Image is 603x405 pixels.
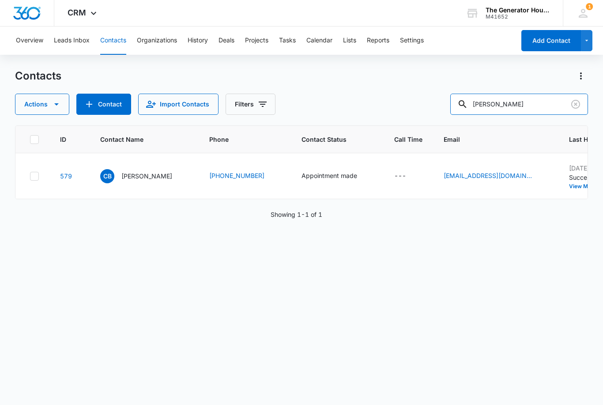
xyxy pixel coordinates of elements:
button: Deals [219,26,234,55]
div: Contact Status - Appointment made - Select to Edit Field [301,171,373,182]
div: --- [394,171,406,182]
button: Reports [367,26,389,55]
button: Clear [569,97,583,111]
div: Appointment made [301,171,357,180]
button: Overview [16,26,43,55]
span: CB [100,169,114,183]
button: Leads Inbox [54,26,90,55]
button: Filters [226,94,275,115]
p: Showing 1-1 of 1 [271,210,322,219]
button: Add Contact [76,94,131,115]
button: Contacts [100,26,126,55]
button: Actions [574,69,588,83]
span: Contact Status [301,135,360,144]
div: account name [486,7,550,14]
p: [PERSON_NAME] [121,171,172,181]
button: Settings [400,26,424,55]
button: Import Contacts [138,94,219,115]
span: CRM [68,8,86,17]
a: [EMAIL_ADDRESS][DOMAIN_NAME] [444,171,532,180]
div: Phone - (337) 224-8427 - Select to Edit Field [209,171,280,182]
button: Actions [15,94,69,115]
div: notifications count [586,3,593,10]
span: ID [60,135,66,144]
span: Call Time [394,135,422,144]
button: View More [569,184,603,189]
h1: Contacts [15,69,61,83]
button: Tasks [279,26,296,55]
input: Search Contacts [450,94,588,115]
button: Organizations [137,26,177,55]
div: account id [486,14,550,20]
div: Call Time - - Select to Edit Field [394,171,422,182]
button: Lists [343,26,356,55]
button: Calendar [306,26,332,55]
span: Email [444,135,535,144]
button: Add Contact [521,30,581,51]
a: Navigate to contact details page for Charlie Bryant [60,172,72,180]
button: History [188,26,208,55]
div: Contact Name - Charlie Bryant - Select to Edit Field [100,169,188,183]
button: Projects [245,26,268,55]
span: Contact Name [100,135,175,144]
span: 1 [586,3,593,10]
a: [PHONE_NUMBER] [209,171,264,180]
div: Email - cjb3954@hotmail.com - Select to Edit Field [444,171,548,182]
span: Phone [209,135,268,144]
